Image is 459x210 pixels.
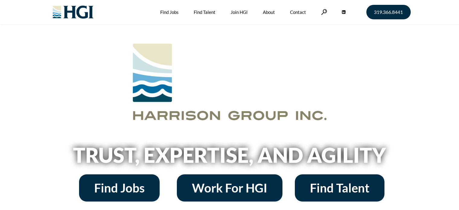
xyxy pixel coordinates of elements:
span: 319.366.8441 [374,10,403,15]
a: Find Talent [295,174,384,202]
a: 319.366.8441 [366,5,411,19]
h2: Trust, Expertise, and Agility [58,145,402,165]
span: Find Talent [310,182,369,194]
span: Work For HGI [192,182,267,194]
a: Search [321,9,327,15]
a: Work For HGI [177,174,282,202]
span: Find Jobs [94,182,145,194]
a: Find Jobs [79,174,160,202]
